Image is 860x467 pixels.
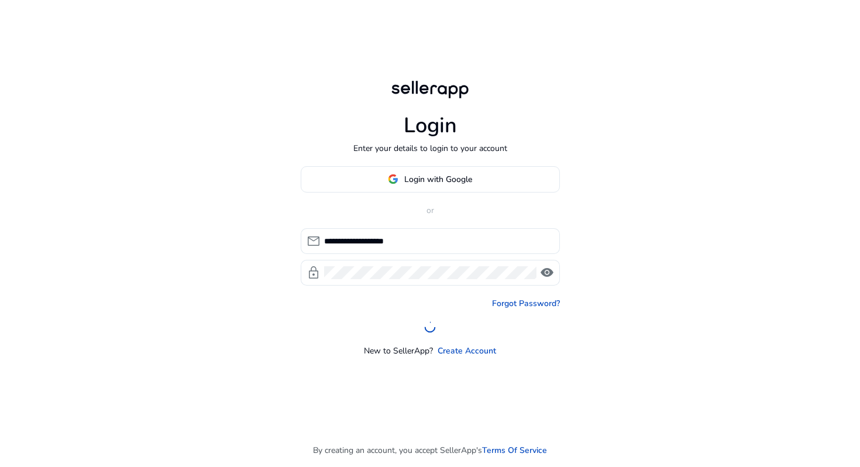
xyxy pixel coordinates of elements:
span: visibility [540,266,554,280]
p: or [301,204,560,217]
a: Create Account [438,345,496,357]
span: Login with Google [404,173,472,186]
h1: Login [404,113,457,138]
a: Forgot Password? [492,297,560,310]
img: google-logo.svg [388,174,398,184]
p: New to SellerApp? [364,345,433,357]
span: mail [307,234,321,248]
button: Login with Google [301,166,560,193]
a: Terms Of Service [482,444,547,456]
span: lock [307,266,321,280]
p: Enter your details to login to your account [353,142,507,154]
